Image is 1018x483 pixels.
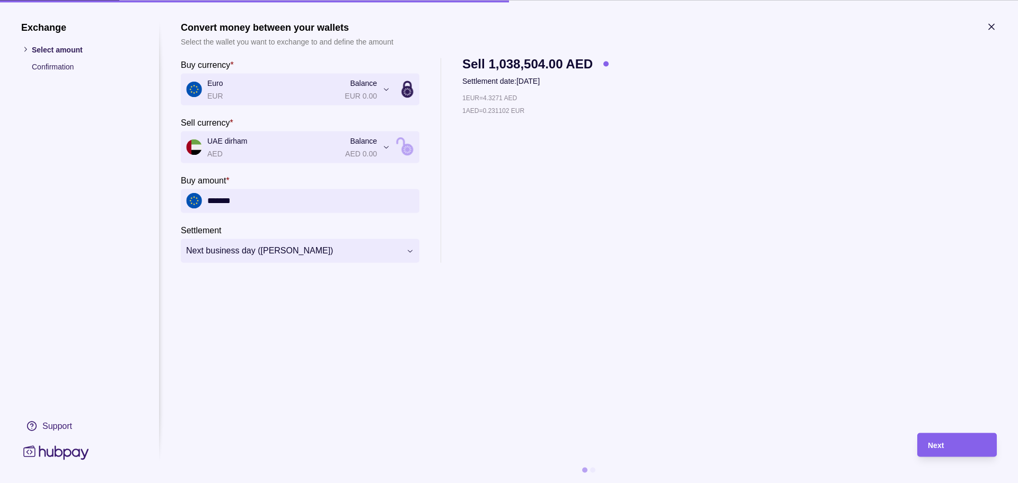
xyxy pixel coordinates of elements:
[181,21,393,33] h1: Convert money between your wallets
[462,104,524,116] p: 1 AED = 0.231102 EUR
[181,60,230,69] p: Buy currency
[181,36,393,47] p: Select the wallet you want to exchange to and define the amount
[928,441,944,450] span: Next
[207,189,414,213] input: amount
[32,43,138,55] p: Select amount
[462,58,593,69] span: Sell 1,038,504.00 AED
[42,420,72,432] div: Support
[32,60,138,72] p: Confirmation
[181,116,233,128] label: Sell currency
[181,118,230,127] p: Sell currency
[21,21,138,33] h1: Exchange
[181,58,234,71] label: Buy currency
[462,92,517,103] p: 1 EUR = 4.3271 AED
[181,173,230,186] label: Buy amount
[181,223,221,236] label: Settlement
[21,415,138,437] a: Support
[917,433,997,456] button: Next
[186,193,202,209] img: eu
[462,75,609,86] p: Settlement date: [DATE]
[181,225,221,234] p: Settlement
[181,175,226,185] p: Buy amount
